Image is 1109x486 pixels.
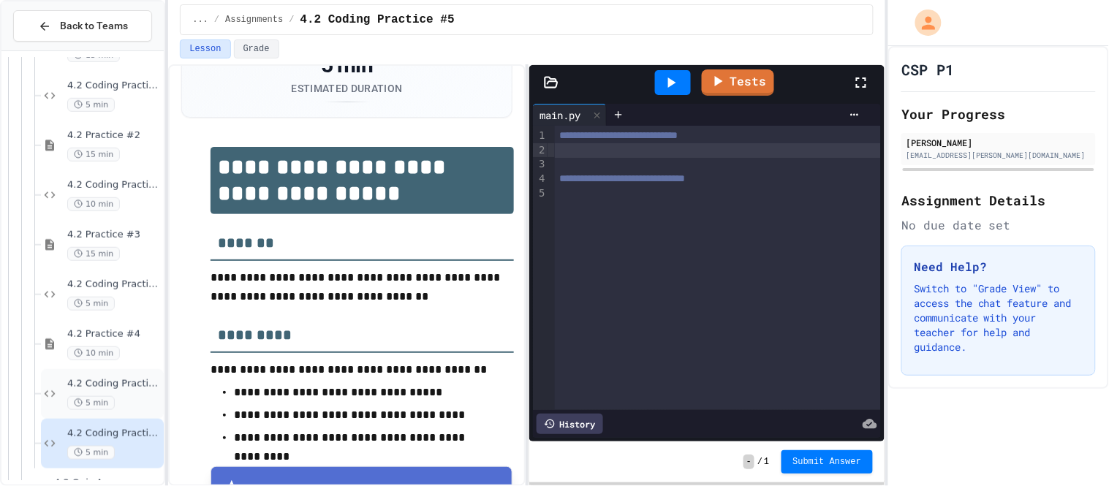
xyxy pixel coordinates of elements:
h1: CSP P1 [901,59,954,80]
div: No due date set [901,216,1096,234]
span: 4.2 Practice #2 [67,129,161,142]
div: 2 [533,143,548,158]
span: Submit Answer [793,456,862,468]
span: / [289,14,294,26]
button: Back to Teams [13,10,152,42]
p: Switch to "Grade View" to access the chat feature and communicate with your teacher for help and ... [914,281,1083,354]
a: Tests [702,69,774,96]
span: ... [192,14,208,26]
span: 10 min [67,197,120,211]
span: Assignments [225,14,283,26]
span: 5 min [67,297,115,311]
button: Submit Answer [781,450,874,474]
span: 4.2 Coding Practice #2 [67,179,161,191]
span: 10 min [67,346,120,360]
span: - [743,455,754,469]
h2: Your Progress [901,104,1096,124]
h3: Need Help? [914,258,1083,276]
span: Back to Teams [60,18,128,34]
div: 3 [533,157,548,172]
h2: Assignment Details [901,190,1096,210]
div: 4 [533,172,548,186]
div: [EMAIL_ADDRESS][PERSON_NAME][DOMAIN_NAME] [906,150,1091,161]
div: 5 [533,186,548,201]
div: My Account [900,6,945,39]
div: 1 [533,129,548,143]
span: 15 min [67,247,120,261]
span: 1 [764,456,769,468]
div: main.py [533,104,607,126]
button: Lesson [180,39,230,58]
div: main.py [533,107,588,123]
span: 4.2 Coding Practice #1 [67,80,161,92]
span: 4.2 Practice #4 [67,328,161,341]
span: / [757,456,762,468]
span: / [214,14,219,26]
span: 4.2 Coding Practice #5 [67,428,161,440]
div: Estimated Duration [291,81,402,96]
span: 5 min [67,446,115,460]
span: 4.2 Coding Practice #3 [67,278,161,291]
div: [PERSON_NAME] [906,136,1091,149]
div: History [537,414,603,434]
span: 4.2 Practice #3 [67,229,161,241]
span: 15 min [67,148,120,162]
span: 5 min [67,396,115,410]
span: 5 min [67,98,115,112]
span: 4.2 Coding Practice #4 [67,378,161,390]
span: 4.2 Coding Practice #5 [300,11,455,29]
button: Grade [234,39,279,58]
